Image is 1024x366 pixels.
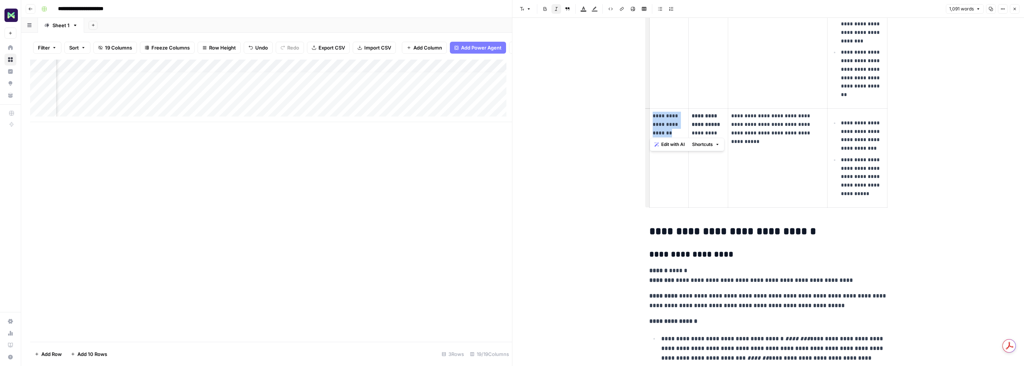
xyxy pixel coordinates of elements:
[276,42,304,54] button: Redo
[4,66,16,77] a: Insights
[30,348,66,360] button: Add Row
[151,44,190,51] span: Freeze Columns
[64,42,90,54] button: Sort
[461,44,502,51] span: Add Power Agent
[692,141,713,148] span: Shortcuts
[38,44,50,51] span: Filter
[209,44,236,51] span: Row Height
[4,42,16,54] a: Home
[105,44,132,51] span: 19 Columns
[661,141,685,148] span: Edit with AI
[77,350,107,358] span: Add 10 Rows
[41,350,62,358] span: Add Row
[364,44,391,51] span: Import CSV
[198,42,241,54] button: Row Height
[69,44,79,51] span: Sort
[4,77,16,89] a: Opportunities
[4,89,16,101] a: Your Data
[413,44,442,51] span: Add Column
[652,140,688,149] button: Edit with AI
[319,44,345,51] span: Export CSV
[467,348,512,360] div: 19/19 Columns
[255,44,268,51] span: Undo
[307,42,350,54] button: Export CSV
[439,348,467,360] div: 3 Rows
[52,22,70,29] div: Sheet 1
[4,339,16,351] a: Learning Hub
[33,42,61,54] button: Filter
[4,6,16,25] button: Workspace: NMI
[4,351,16,363] button: Help + Support
[4,327,16,339] a: Usage
[4,54,16,66] a: Browse
[4,9,18,22] img: NMI Logo
[689,140,723,149] button: Shortcuts
[353,42,396,54] button: Import CSV
[4,315,16,327] a: Settings
[93,42,137,54] button: 19 Columns
[949,6,974,12] span: 1,091 words
[38,18,84,33] a: Sheet 1
[287,44,299,51] span: Redo
[450,42,506,54] button: Add Power Agent
[140,42,195,54] button: Freeze Columns
[244,42,273,54] button: Undo
[402,42,447,54] button: Add Column
[66,348,112,360] button: Add 10 Rows
[946,4,984,14] button: 1,091 words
